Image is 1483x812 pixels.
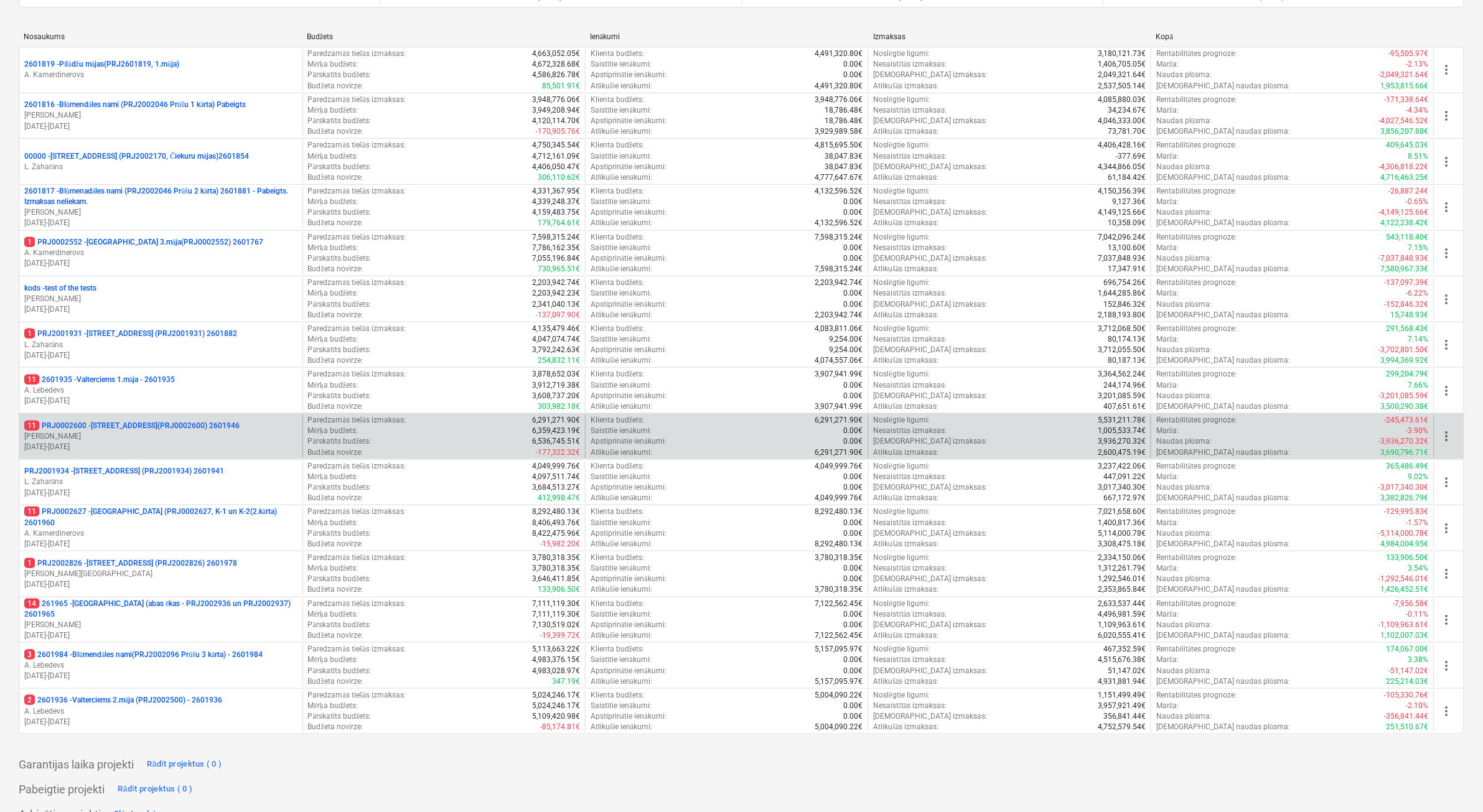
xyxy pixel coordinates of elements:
[308,288,358,299] p: Mērķa budžets :
[825,162,863,172] p: 38,047.83€
[308,162,372,172] p: Pārskatīts budžets :
[591,59,652,70] p: Saistītie ienākumi :
[1387,232,1429,243] p: 543,118.40€
[1156,105,1179,116] p: Marža :
[1156,32,1429,42] div: Kopā
[815,172,863,183] p: 4,777,647.67€
[874,116,988,126] p: [DEMOGRAPHIC_DATA] izmaksas :
[24,506,297,549] div: 11PRJ0002627 -[GEOGRAPHIC_DATA] (PRJ0002627, K-1 un K-2(2.kārta) 2601960A. Kamerdinerovs[DATE]-[D...
[1439,246,1454,261] span: more_vert
[24,466,297,498] div: PRJ2001934 -[STREET_ADDRESS] (PRJ2001934) 2601941L. Zaharāns[DATE]-[DATE]
[1098,253,1146,264] p: 7,037,848.93€
[1156,197,1179,207] p: Marža :
[1408,243,1429,253] p: 7.15%
[591,218,652,228] p: Atlikušie ienākumi :
[874,81,939,91] p: Atlikušās izmaksas :
[874,288,947,299] p: Nesaistītās izmaksas :
[1379,162,1429,172] p: -4,306,818.22€
[1381,264,1429,274] p: 7,580,967.33€
[24,442,297,452] p: [DATE] - [DATE]
[24,717,297,727] p: [DATE] - [DATE]
[24,294,297,304] p: [PERSON_NAME]
[844,299,863,310] p: 0.00€
[1439,62,1454,77] span: more_vert
[1098,162,1146,172] p: 4,344,866.05€
[1381,172,1429,183] p: 4,716,463.25€
[815,232,863,243] p: 7,598,315.24€
[1156,116,1212,126] p: Naudas plūsma :
[1108,218,1146,228] p: 10,358.09€
[538,172,580,183] p: 306,110.62€
[308,253,372,264] p: Pārskatīts budžets :
[24,630,297,641] p: [DATE] - [DATE]
[1156,172,1290,183] p: [DEMOGRAPHIC_DATA] naudas plūsma :
[591,253,667,264] p: Apstiprinātie ienākumi :
[1385,299,1429,310] p: -152,846.32€
[532,49,580,59] p: 4,663,052.05€
[24,421,39,431] span: 11
[825,151,863,162] p: 38,047.83€
[536,310,580,320] p: -137,097.90€
[591,186,644,197] p: Klienta budžets :
[1098,324,1146,334] p: 3,712,068.50€
[118,782,193,796] div: Rādīt projektus ( 0 )
[591,95,644,105] p: Klienta budžets :
[1108,172,1146,183] p: 61,184.42€
[1156,95,1237,105] p: Rentabilitātes prognoze :
[532,253,580,264] p: 7,055,196.84€
[532,299,580,310] p: 2,341,040.13€
[24,283,96,294] p: kods - test of the tests
[815,49,863,59] p: 4,491,320.80€
[874,278,930,288] p: Noslēgtie līgumi :
[1439,108,1454,123] span: more_vert
[874,264,939,274] p: Atlikušās izmaksas :
[24,59,297,80] div: 2601819 -Pīlādžu mājas(PRJ2601819, 1.māja)A. Kamerdinerovs
[825,105,863,116] p: 18,786.48€
[308,105,358,116] p: Mērķa budžets :
[24,329,297,360] div: 1PRJ2001931 -[STREET_ADDRESS] (PRJ2001931) 2601882L. Zaharāns[DATE]-[DATE]
[591,278,644,288] p: Klienta budžets :
[874,243,947,253] p: Nesaistītās izmaksas :
[1387,140,1429,151] p: 409,645.03€
[874,151,947,162] p: Nesaistītās izmaksas :
[1156,151,1179,162] p: Marža :
[24,151,297,172] div: 00000 -[STREET_ADDRESS] (PRJ2002170, Čiekuru mājas)2601854L. Zaharāns
[24,558,237,569] p: PRJ2002826 - [STREET_ADDRESS] (PRJ2002826) 2601978
[308,126,363,137] p: Budžeta novirze :
[874,186,930,197] p: Noslēgtie līgumi :
[1098,95,1146,105] p: 4,085,880.03€
[591,288,652,299] p: Saistītie ienākumi :
[308,172,363,183] p: Budžeta novirze :
[874,172,939,183] p: Atlikušās izmaksas :
[532,207,580,218] p: 4,159,483.75€
[1408,334,1429,345] p: 7.14%
[24,248,297,258] p: A. Kamerdinerovs
[24,477,297,487] p: L. Zaharāns
[24,599,39,609] span: 14
[1156,310,1290,320] p: [DEMOGRAPHIC_DATA] naudas plūsma :
[24,186,297,207] p: 2601817 - Blūmenadāles nami (PRJ2002046 Prūšu 2 kārta) 2601881 - Pabeigts. Izmaksas neliekam.
[24,396,297,406] p: [DATE] - [DATE]
[1098,288,1146,299] p: 1,644,285.86€
[1379,70,1429,80] p: -2,049,321.64€
[1381,81,1429,91] p: 1,953,815.66€
[874,232,930,243] p: Noslēgtie līgumi :
[532,278,580,288] p: 2,203,942.74€
[874,162,988,172] p: [DEMOGRAPHIC_DATA] izmaksas :
[1439,612,1454,627] span: more_vert
[1406,105,1429,116] p: -4.34%
[24,569,297,579] p: [PERSON_NAME][GEOGRAPHIC_DATA]
[874,95,930,105] p: Noslēgtie līgumi :
[874,310,939,320] p: Atlikušās izmaksas :
[24,375,297,406] div: 112601935 -Valterciems 1.māja - 2601935A. Lebedevs[DATE]-[DATE]
[1156,70,1212,80] p: Naudas plūsma :
[24,650,297,681] div: 32601984 -Blūmendāles nami(PRJ2002096 Prūšu 3 kārta) - 2601984A. Lebedevs[DATE]-[DATE]
[1385,95,1429,105] p: -171,338.64€
[144,754,225,774] button: Rādīt projektus ( 0 )
[1116,151,1146,162] p: -377.69€
[1156,243,1179,253] p: Marža :
[591,70,667,80] p: Apstiprinātie ienākumi :
[1156,49,1237,59] p: Rentabilitātes prognoze :
[1406,59,1429,70] p: -2.13%
[815,81,863,91] p: 4,491,320.80€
